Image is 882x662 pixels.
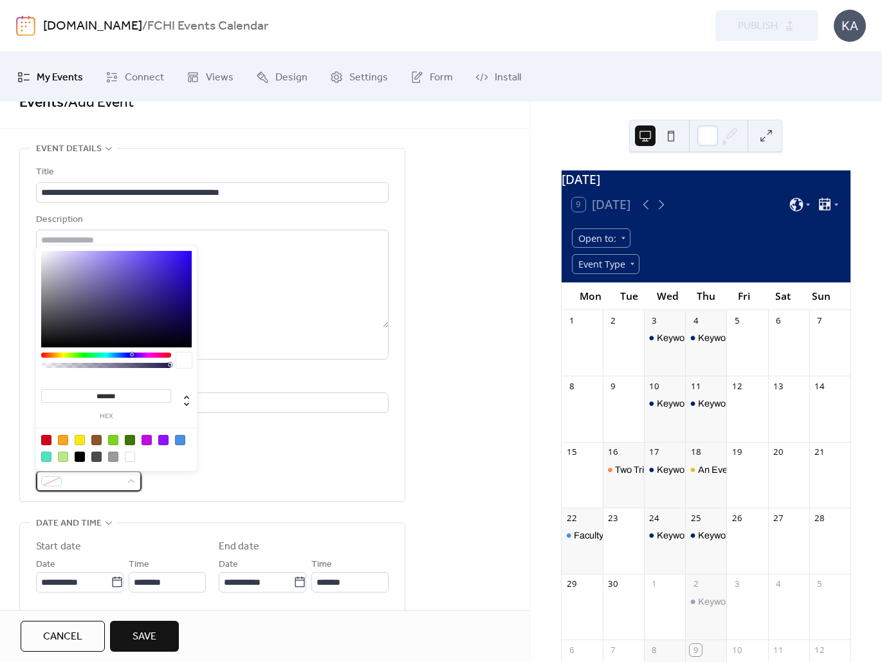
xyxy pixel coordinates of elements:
[562,529,603,542] div: Faculty Book Launch: "These Survivals" by Lynne Huffer
[690,381,701,392] div: 11
[644,331,685,344] div: Keyword Seminar: "Voting"
[41,435,51,445] div: #D0021B
[615,463,853,476] div: Two Tribes: Real Life Stories of a [DEMOGRAPHIC_DATA]
[16,15,35,36] img: logo
[607,644,619,656] div: 7
[725,282,764,310] div: Fri
[96,57,174,97] a: Connect
[219,557,238,573] span: Date
[36,165,386,180] div: Title
[36,142,102,157] span: Event details
[36,539,81,555] div: Start date
[731,315,743,326] div: 5
[773,578,784,590] div: 4
[814,446,825,458] div: 21
[603,463,644,476] div: Two Tribes: Real Life Stories of a Jewish Native American
[142,435,152,445] div: #BD10E0
[690,315,701,326] div: 4
[91,452,102,462] div: #4A4A4A
[566,578,578,590] div: 29
[685,463,726,476] div: An Evening with Sancho... And Me?: Keynote Event by Paterson Joseph
[690,446,701,458] div: 18
[19,89,64,117] a: Events
[773,512,784,524] div: 27
[648,381,660,392] div: 10
[177,57,243,97] a: Views
[685,595,726,608] div: Keyword Seminar: "Pregnancy"
[37,68,83,87] span: My Events
[685,397,726,410] div: Keyword Seminar: "Pregnancy"
[64,89,134,117] span: / Add Event
[686,282,725,310] div: Thu
[142,14,147,39] b: /
[566,644,578,656] div: 6
[834,10,866,42] div: KA
[644,529,685,542] div: Keyword Seminar: "Voting"
[685,529,726,542] div: Keyword Seminar: "Pregnancy"
[648,512,660,524] div: 24
[275,68,308,87] span: Design
[690,512,701,524] div: 25
[814,512,825,524] div: 28
[75,435,85,445] div: #F8E71C
[36,375,386,391] div: Location
[75,452,85,462] div: #000000
[773,644,784,656] div: 11
[690,644,701,656] div: 9
[206,68,234,87] span: Views
[731,446,743,458] div: 19
[572,282,611,310] div: Mon
[698,529,826,542] div: Keyword Seminar: "Pregnancy"
[731,644,743,656] div: 10
[657,397,766,410] div: Keyword Seminar: "Voting"
[566,381,578,392] div: 8
[246,57,317,97] a: Design
[814,644,825,656] div: 12
[158,435,169,445] div: #9013FE
[814,315,825,326] div: 7
[311,557,332,573] span: Time
[566,512,578,524] div: 22
[110,621,179,652] button: Save
[175,435,185,445] div: #4A90E2
[41,413,171,420] label: hex
[773,315,784,326] div: 6
[8,57,93,97] a: My Events
[129,557,149,573] span: Time
[566,446,578,458] div: 15
[36,557,55,573] span: Date
[648,446,660,458] div: 17
[495,68,521,87] span: Install
[108,452,118,462] div: #9B9B9B
[657,463,766,476] div: Keyword Seminar: "Voting"
[36,516,102,531] span: Date and time
[607,578,619,590] div: 30
[466,57,531,97] a: Install
[690,578,701,590] div: 2
[108,435,118,445] div: #7ED321
[401,57,463,97] a: Form
[607,512,619,524] div: 23
[58,452,68,462] div: #B8E986
[814,381,825,392] div: 14
[657,331,766,344] div: Keyword Seminar: "Voting"
[125,435,135,445] div: #417505
[698,397,826,410] div: Keyword Seminar: "Pregnancy"
[607,381,619,392] div: 9
[430,68,453,87] span: Form
[657,529,766,542] div: Keyword Seminar: "Voting"
[607,446,619,458] div: 16
[644,397,685,410] div: Keyword Seminar: "Voting"
[58,435,68,445] div: #F5A623
[320,57,398,97] a: Settings
[773,446,784,458] div: 20
[41,452,51,462] div: #50E3C2
[566,315,578,326] div: 1
[36,212,386,228] div: Description
[21,621,105,652] button: Cancel
[349,68,388,87] span: Settings
[764,282,802,310] div: Sat
[43,14,142,39] a: [DOMAIN_NAME]
[43,629,82,645] span: Cancel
